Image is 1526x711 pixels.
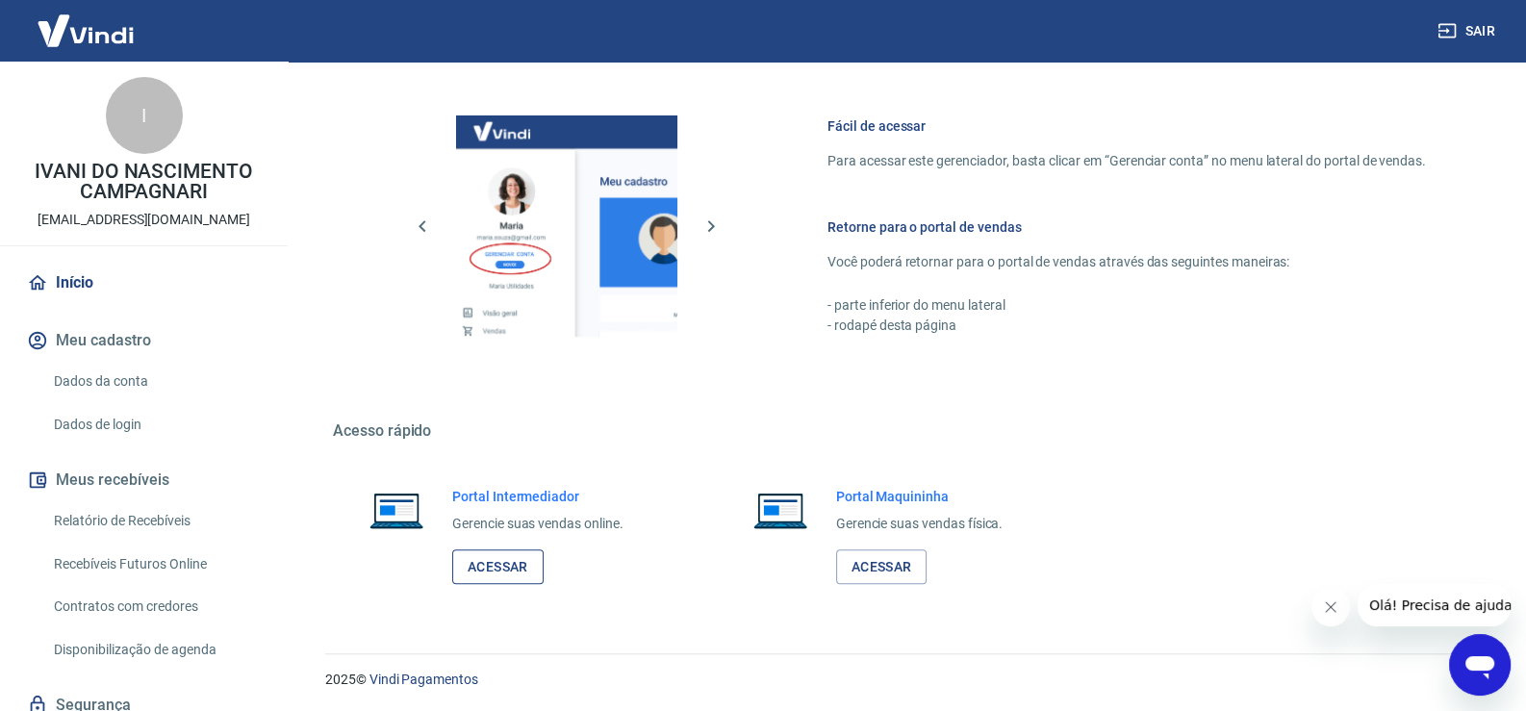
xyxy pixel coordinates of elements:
[836,487,1004,506] h6: Portal Maquininha
[23,319,265,362] button: Meu cadastro
[836,549,928,585] a: Acessar
[456,115,677,337] img: Imagem da dashboard mostrando o botão de gerenciar conta na sidebar no lado esquerdo
[46,630,265,670] a: Disponibilização de agenda
[827,316,1426,336] p: - rodapé desta página
[106,77,183,154] div: I
[1449,634,1511,696] iframe: Botão para abrir a janela de mensagens
[46,405,265,444] a: Dados de login
[38,210,250,230] p: [EMAIL_ADDRESS][DOMAIN_NAME]
[827,295,1426,316] p: - parte inferior do menu lateral
[452,514,623,534] p: Gerencie suas vendas online.
[333,421,1472,441] h5: Acesso rápido
[452,487,623,506] h6: Portal Intermediador
[827,151,1426,171] p: Para acessar este gerenciador, basta clicar em “Gerenciar conta” no menu lateral do portal de ven...
[46,362,265,401] a: Dados da conta
[1358,584,1511,626] iframe: Mensagem da empresa
[23,1,148,60] img: Vindi
[46,501,265,541] a: Relatório de Recebíveis
[23,459,265,501] button: Meus recebíveis
[452,549,544,585] a: Acessar
[827,116,1426,136] h6: Fácil de acessar
[325,670,1480,690] p: 2025 ©
[46,587,265,626] a: Contratos com credores
[1434,13,1503,49] button: Sair
[827,217,1426,237] h6: Retorne para o portal de vendas
[369,672,478,687] a: Vindi Pagamentos
[356,487,437,533] img: Imagem de um notebook aberto
[23,262,265,304] a: Início
[12,13,162,29] span: Olá! Precisa de ajuda?
[15,162,272,202] p: IVANI DO NASCIMENTO CAMPAGNARI
[46,545,265,584] a: Recebíveis Futuros Online
[827,252,1426,272] p: Você poderá retornar para o portal de vendas através das seguintes maneiras:
[1311,588,1350,626] iframe: Fechar mensagem
[836,514,1004,534] p: Gerencie suas vendas física.
[740,487,821,533] img: Imagem de um notebook aberto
